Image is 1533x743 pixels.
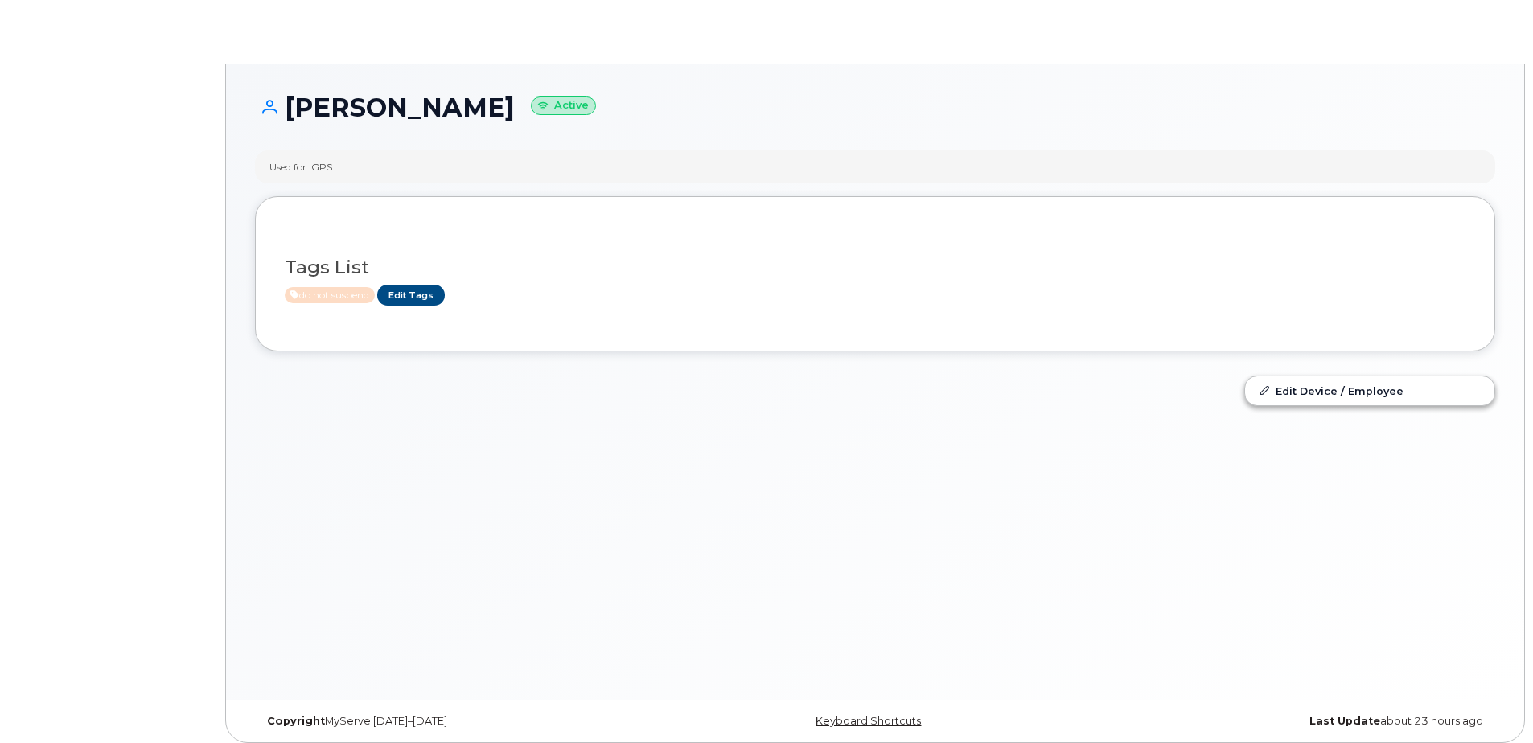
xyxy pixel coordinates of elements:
[531,96,596,115] small: Active
[267,715,325,727] strong: Copyright
[1309,715,1380,727] strong: Last Update
[1082,715,1495,728] div: about 23 hours ago
[816,715,921,727] a: Keyboard Shortcuts
[285,287,375,303] span: Active
[269,160,332,174] div: Used for: GPS
[255,715,668,728] div: MyServe [DATE]–[DATE]
[377,285,445,305] a: Edit Tags
[255,93,1495,121] h1: [PERSON_NAME]
[285,257,1465,277] h3: Tags List
[1245,376,1494,405] a: Edit Device / Employee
